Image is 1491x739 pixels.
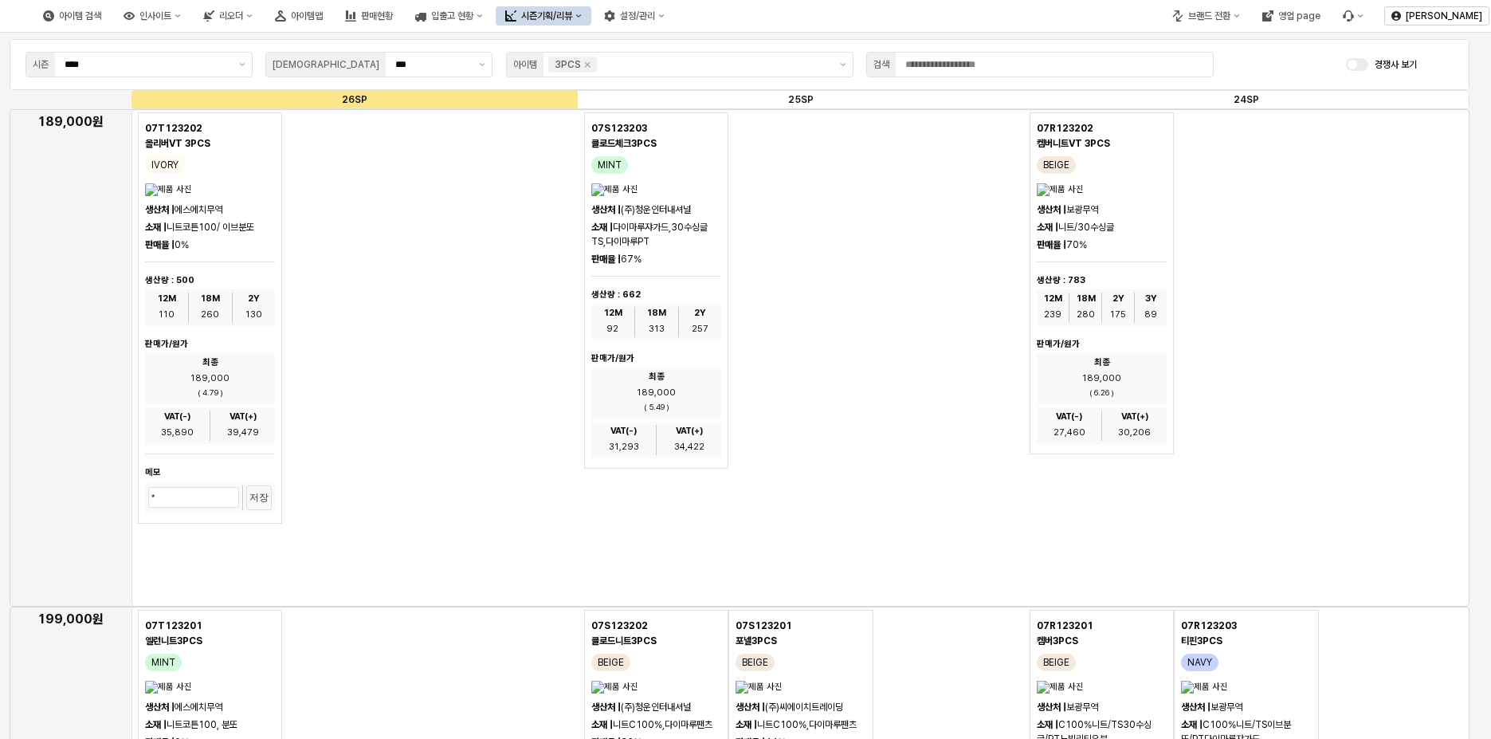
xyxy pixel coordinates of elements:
[16,611,125,627] h5: 199,000원
[513,57,537,73] div: 아이템
[584,61,591,68] div: Remove 3PCS
[114,6,190,26] button: 인사이트
[139,10,171,22] div: 인사이트
[1406,10,1482,22] p: [PERSON_NAME]
[473,53,492,77] button: 제안 사항 표시
[33,6,111,26] button: 아이템 검색
[1253,6,1330,26] button: 영업 page
[594,6,674,26] button: 설정/관리
[361,10,393,22] div: 판매현황
[33,57,49,73] div: 시즌
[1234,94,1259,105] strong: 24SP
[521,10,572,22] div: 시즌기획/리뷰
[1188,10,1230,22] div: 브랜드 전환
[1163,6,1250,26] button: 브랜드 전환
[335,6,402,26] button: 판매현황
[496,6,591,26] button: 시즌기획/리뷰
[233,53,252,77] button: 제안 사항 표시
[1278,10,1320,22] div: 영업 page
[219,10,243,22] div: 리오더
[265,6,332,26] button: 아이템맵
[291,10,323,22] div: 아이템맵
[342,94,367,105] strong: 26SP
[273,57,379,73] div: [DEMOGRAPHIC_DATA]
[431,10,473,22] div: 입출고 현황
[555,57,581,73] div: 3PCS
[1333,6,1373,26] div: Menu item 6
[16,114,125,130] h5: 189,000원
[620,10,655,22] div: 설정/관리
[406,6,492,26] button: 입출고 현황
[194,6,262,26] button: 리오더
[788,94,814,105] strong: 25SP
[59,10,101,22] div: 아이템 검색
[834,53,853,77] button: 제안 사항 표시
[1375,59,1417,70] span: 경쟁사 보기
[873,57,889,73] div: 검색
[1384,6,1489,26] button: [PERSON_NAME]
